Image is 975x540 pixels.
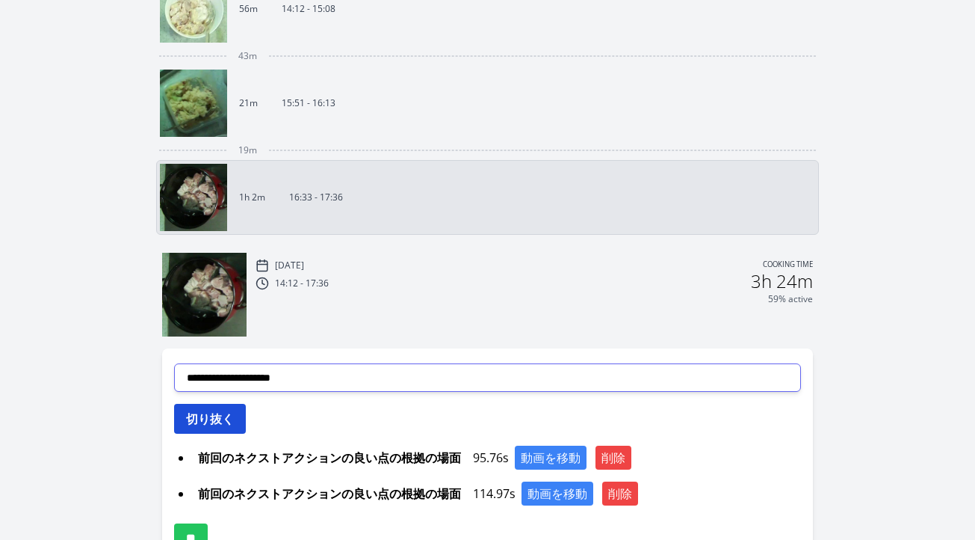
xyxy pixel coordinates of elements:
[192,446,467,470] span: 前回のネクストアクションの良い点の根拠の場面
[751,272,813,290] h2: 3h 24m
[521,482,593,506] button: 動画を移動
[763,259,813,272] p: Cooking time
[515,446,586,470] button: 動画を移動
[174,404,246,434] button: 切り抜く
[160,164,227,231] img: 250930073402_thumb.jpeg
[275,260,304,271] p: [DATE]
[282,3,335,15] p: 14:12 - 15:08
[239,191,265,203] p: 1h 2m
[602,482,638,506] button: 削除
[238,144,257,156] span: 19m
[192,446,801,470] div: 95.76s
[275,277,329,289] p: 14:12 - 17:36
[289,191,343,203] p: 16:33 - 17:36
[192,482,801,506] div: 114.97s
[160,70,227,137] img: 250930065242_thumb.jpeg
[192,482,467,506] span: 前回のネクストアクションの良い点の根拠の場面
[282,97,335,109] p: 15:51 - 16:13
[768,293,813,305] p: 59% active
[239,97,258,109] p: 21m
[238,50,257,62] span: 43m
[239,3,258,15] p: 56m
[162,253,246,337] img: 250930073402_thumb.jpeg
[595,446,631,470] button: 削除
